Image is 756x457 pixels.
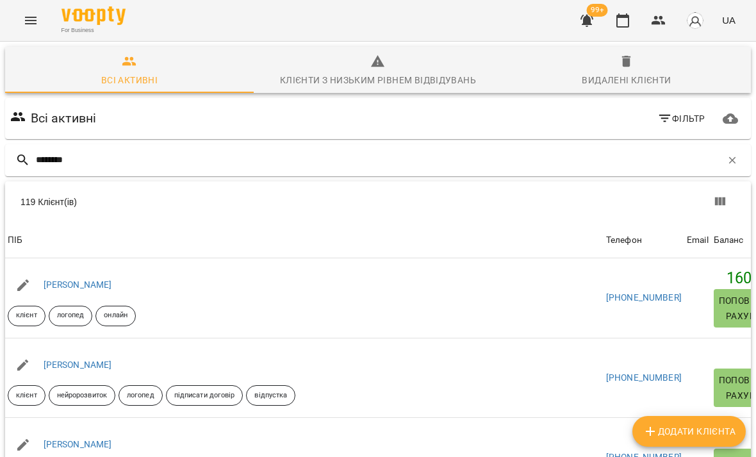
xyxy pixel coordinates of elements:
p: клієнт [16,310,37,321]
span: ПІБ [8,233,601,248]
p: логопед [127,390,154,401]
button: Додати клієнта [632,416,746,447]
button: UA [717,8,741,32]
a: [PERSON_NAME] [44,439,112,449]
a: [PHONE_NUMBER] [606,372,682,383]
span: UA [722,13,735,27]
div: нейророзвиток [49,385,115,406]
div: ПІБ [8,233,22,248]
div: Всі активні [101,72,158,88]
div: відпустка [246,385,295,406]
button: Вигляд колонок [705,187,735,217]
div: підписати договір [166,385,243,406]
a: [PERSON_NAME] [44,279,112,290]
p: відпустка [254,390,287,401]
div: Table Toolbar [5,181,751,222]
div: онлайн [95,306,136,326]
img: Voopty Logo [62,6,126,25]
button: Фільтр [652,107,711,130]
div: Email [687,233,709,248]
p: онлайн [104,310,127,321]
p: підписати договір [174,390,235,401]
p: нейророзвиток [57,390,107,401]
div: клієнт [8,385,45,406]
div: клієнт [8,306,45,326]
p: логопед [57,310,85,321]
div: Sort [606,233,642,248]
p: клієнт [16,390,37,401]
div: 119 Клієнт(ів) [21,195,391,208]
div: Sort [8,233,22,248]
div: Баланс [714,233,744,248]
div: Sort [714,233,744,248]
span: Фільтр [657,111,705,126]
span: 99+ [587,4,608,17]
a: [PHONE_NUMBER] [606,292,682,303]
a: [PERSON_NAME] [44,360,112,370]
div: логопед [49,306,93,326]
div: Sort [687,233,709,248]
h6: Всі активні [31,108,97,128]
div: Телефон [606,233,642,248]
div: логопед [119,385,163,406]
span: Телефон [606,233,682,248]
img: avatar_s.png [686,12,704,29]
span: Додати клієнта [643,424,735,439]
div: Видалені клієнти [582,72,671,88]
div: Клієнти з низьким рівнем відвідувань [280,72,476,88]
span: For Business [62,26,126,35]
button: Menu [15,5,46,36]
